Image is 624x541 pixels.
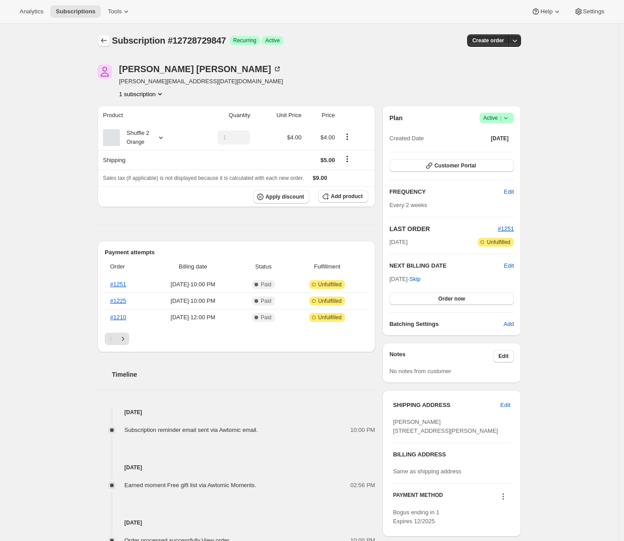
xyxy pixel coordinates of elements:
button: Tools [103,5,136,18]
nav: Pagination [105,333,368,345]
button: Order now [390,293,514,305]
button: Edit [499,185,519,199]
button: Next [117,333,129,345]
span: Active [483,114,510,122]
button: Subscriptions [98,34,110,47]
span: Paid [261,297,271,305]
button: Customer Portal [390,159,514,172]
span: Billing date [151,262,235,271]
th: Quantity [189,106,253,125]
span: Every 2 weeks [390,202,427,208]
span: Subscription #12728729847 [112,36,226,45]
button: Create order [467,34,509,47]
h2: Plan [390,114,403,122]
span: $5.00 [320,157,335,163]
a: #1251 [110,281,126,288]
button: Settings [569,5,610,18]
h2: Timeline [112,370,375,379]
th: Unit Price [253,106,304,125]
span: Earned moment Free gift list via Awtomic Moments. [124,482,256,488]
span: Status [241,262,287,271]
button: Analytics [14,5,49,18]
span: Tools [108,8,122,15]
span: Unfulfilled [318,281,342,288]
span: | [500,114,501,122]
span: Add product [331,193,362,200]
button: Product actions [119,89,164,98]
h3: SHIPPING ADDRESS [393,401,501,410]
span: No notes from customer [390,368,452,374]
span: $4.00 [320,134,335,141]
a: #1251 [498,225,514,232]
h3: PAYMENT METHOD [393,492,443,504]
span: [PERSON_NAME] [STREET_ADDRESS][PERSON_NAME] [393,419,498,434]
span: Subscriptions [56,8,95,15]
button: Add product [318,190,368,203]
th: Price [304,106,338,125]
span: [DATE] · 12:00 PM [151,313,235,322]
span: Unfulfilled [487,239,510,246]
span: Subscription reminder email sent via Awtomic email. [124,427,258,433]
button: Product actions [340,132,354,142]
a: #1210 [110,314,126,321]
h2: LAST ORDER [390,224,498,233]
button: Edit [504,261,514,270]
button: Edit [495,398,516,412]
span: [DATE] [491,135,509,142]
span: $9.00 [313,175,328,181]
span: Recurring [233,37,256,44]
span: Edit [501,401,510,410]
button: [DATE] [485,132,514,145]
span: Same as shipping address [393,468,461,475]
span: [DATE] · 10:00 PM [151,297,235,305]
a: #1225 [110,297,126,304]
button: Shipping actions [340,154,354,164]
button: #1251 [498,224,514,233]
h2: NEXT BILLING DATE [390,261,504,270]
th: Shipping [98,150,189,170]
h2: Payment attempts [105,248,368,257]
h2: FREQUENCY [390,187,504,196]
h4: [DATE] [98,463,375,472]
span: Paid [261,281,271,288]
span: Active [265,37,280,44]
h3: BILLING ADDRESS [393,450,510,459]
span: Created Date [390,134,424,143]
span: Unfulfilled [318,314,342,321]
span: 10:00 PM [350,426,375,435]
span: [DATE] · 10:00 PM [151,280,235,289]
span: Add [504,320,514,329]
h4: [DATE] [98,408,375,417]
button: Edit [493,350,514,362]
span: Analytics [20,8,43,15]
div: Shuffle 2 [120,129,149,146]
span: Adrian Andrade [98,65,112,79]
th: Product [98,106,189,125]
span: Sales tax (if applicable) is not displayed because it is calculated with each new order. [103,175,304,181]
span: Customer Portal [435,162,476,169]
button: Subscriptions [50,5,101,18]
button: Apply discount [253,190,310,203]
h6: Batching Settings [390,320,504,329]
button: Skip [404,272,426,286]
span: Apply discount [266,193,304,200]
span: [PERSON_NAME][EMAIL_ADDRESS][DATE][DOMAIN_NAME] [119,77,283,86]
span: Bogus ending in 1 Expires 12/2025 [393,509,439,525]
button: Help [526,5,567,18]
span: Create order [472,37,504,44]
h4: [DATE] [98,518,375,527]
span: Edit [498,353,509,360]
h3: Notes [390,350,493,362]
button: Add [498,317,519,331]
span: Settings [583,8,604,15]
span: Unfulfilled [318,297,342,305]
small: Orange [127,139,144,145]
span: 02:56 PM [350,481,375,490]
span: Help [540,8,552,15]
span: $4.00 [287,134,302,141]
span: Fulfillment [291,262,362,271]
span: Paid [261,314,271,321]
span: Edit [504,187,514,196]
span: [DATE] [390,238,408,247]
